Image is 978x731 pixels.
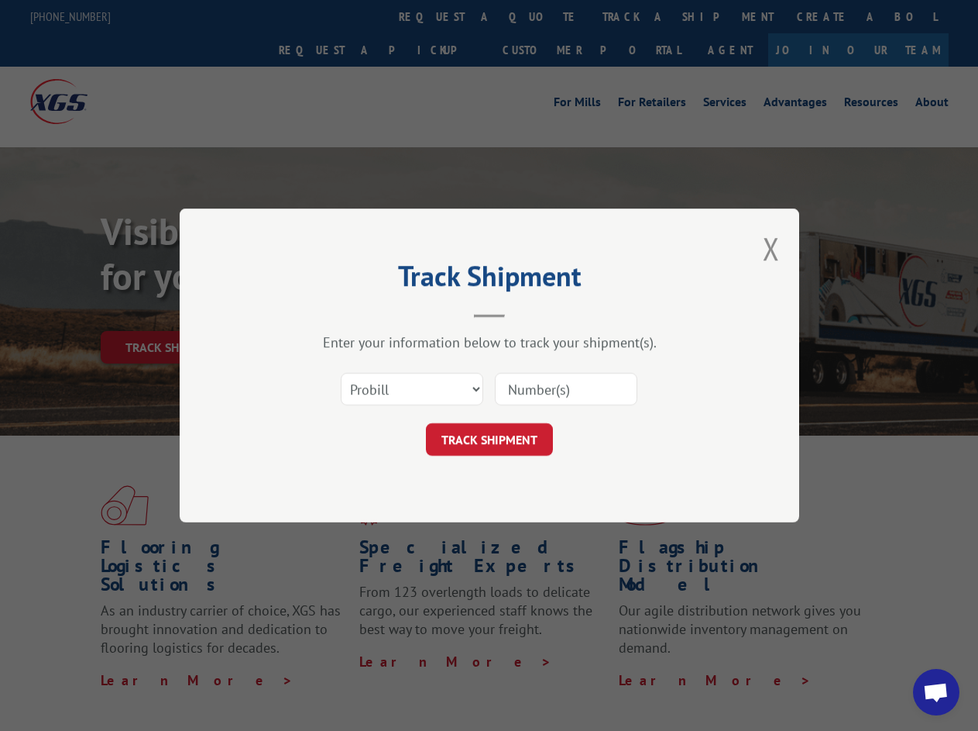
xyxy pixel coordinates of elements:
button: Close modal [763,228,780,269]
button: TRACK SHIPMENT [426,423,553,456]
div: Enter your information below to track your shipment(s). [257,333,722,351]
input: Number(s) [495,373,637,405]
a: Open chat [913,669,959,715]
h2: Track Shipment [257,265,722,295]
